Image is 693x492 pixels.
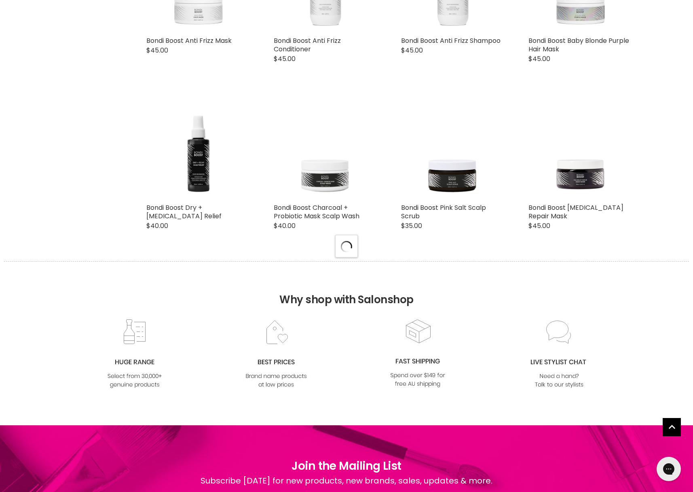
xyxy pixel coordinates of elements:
span: Back to top [663,418,681,439]
a: Bondi Boost Dry + [MEDICAL_DATA] Relief [146,203,222,221]
span: $40.00 [146,221,168,230]
h2: Why shop with Salonshop [4,261,689,318]
img: Bondi Boost Pink Salt Scalp Scrub [401,96,504,199]
span: $45.00 [146,46,168,55]
h1: Join the Mailing List [201,458,492,475]
img: Bondi Boost Dry + Itchy Scalp Relief [146,96,249,199]
span: $35.00 [401,221,422,230]
img: fast.jpg [385,318,450,389]
img: range2_8cf790d4-220e-469f-917d-a18fed3854b6.jpg [102,319,167,390]
a: Back to top [663,418,681,436]
span: $40.00 [274,221,296,230]
span: $45.00 [528,54,550,63]
span: $45.00 [274,54,296,63]
img: Bondi Boost Dandruff Repair Mask [528,96,632,199]
img: Bondi Boost Charcoal + Probiotic Mask Scalp Wash [274,96,377,199]
a: Bondi Boost Pink Salt Scalp Scrub [401,203,486,221]
img: chat_c0a1c8f7-3133-4fc6-855f-7264552747f6.jpg [526,319,592,390]
span: $45.00 [528,221,550,230]
a: Bondi Boost Anti Frizz Conditioner [274,36,341,54]
a: Bondi Boost Baby Blonde Purple Hair Mask [528,36,629,54]
a: Bondi Boost Anti Frizz Shampoo [401,36,501,45]
span: $45.00 [401,46,423,55]
a: Bondi Boost [MEDICAL_DATA] Repair Mask [528,203,623,221]
iframe: Gorgias live chat messenger [653,454,685,484]
img: prices.jpg [243,319,309,390]
a: Bondi Boost Anti Frizz Mask [146,36,232,45]
a: Bondi Boost Charcoal + Probiotic Mask Scalp Wash [274,203,359,221]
